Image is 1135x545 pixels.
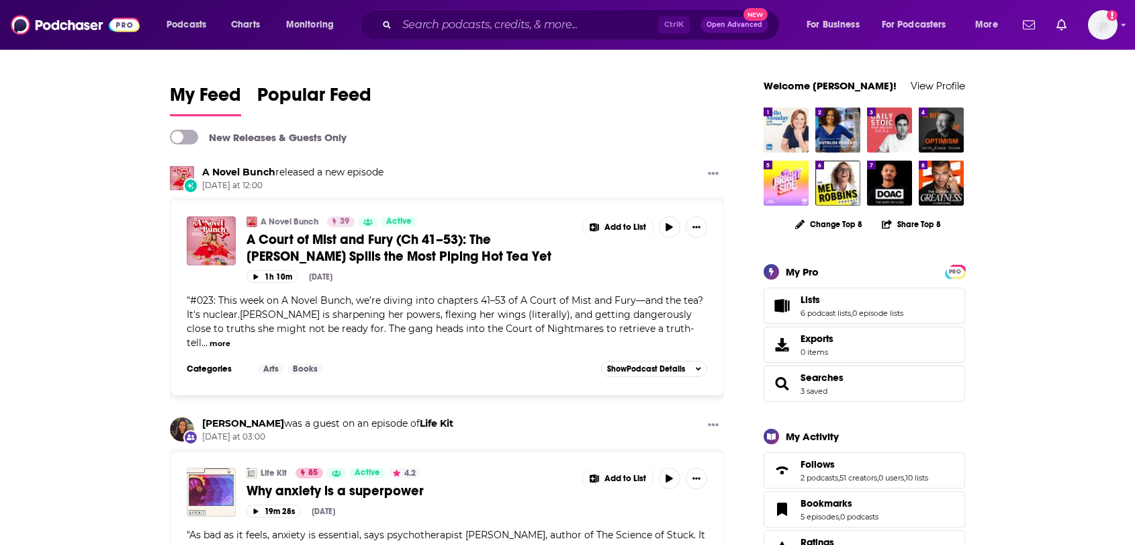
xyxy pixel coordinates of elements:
[157,14,224,36] button: open menu
[768,335,795,354] span: Exports
[327,216,355,227] a: 39
[764,288,965,324] span: Lists
[975,15,998,34] span: More
[764,452,965,489] span: Follows
[764,161,809,206] img: The Bright Side: A Hello Sunshine Podcast
[246,231,573,265] a: A Court of Mist and Fury (Ch 41–53): The [PERSON_NAME] Spills the Most Piping Hot Tea Yet
[261,216,318,227] a: A Novel Bunch
[764,327,965,363] a: Exports
[202,166,383,179] h3: released a new episode
[786,265,819,278] div: My Pro
[373,9,792,40] div: Search podcasts, credits, & more...
[187,364,247,374] h3: Categories
[707,22,762,28] span: Open Advanced
[202,431,453,443] span: [DATE] at 03:00
[801,333,833,345] span: Exports
[607,364,685,374] span: Show Podcast Details
[807,15,860,34] span: For Business
[905,473,928,483] a: 10 lists
[222,14,268,36] a: Charts
[340,215,349,228] span: 39
[882,15,946,34] span: For Podcasters
[764,108,809,153] a: Hello Monday with Jessi Hempel
[167,15,206,34] span: Podcasts
[839,512,840,521] span: ,
[702,166,724,183] button: Show More Button
[966,14,1015,36] button: open menu
[700,17,768,33] button: Open AdvancedNew
[604,222,646,233] span: Add to List
[801,386,827,396] a: 3 saved
[801,512,839,521] a: 5 episodes
[231,15,260,34] span: Charts
[764,79,897,92] a: Welcome [PERSON_NAME]!
[787,216,870,233] button: Change Top 8
[801,372,844,384] a: Searches
[801,473,838,483] a: 2 podcasts
[919,161,964,206] img: The School of Greatness
[801,458,928,470] a: Follows
[867,161,912,206] img: The Diary Of A CEO with Steven Bartlett
[851,308,852,318] span: ,
[877,473,878,483] span: ,
[397,14,658,36] input: Search podcasts, credits, & more...
[1017,13,1040,36] a: Show notifications dropdown
[840,512,878,521] a: 0 podcasts
[919,108,964,153] img: A Bit of Optimism
[170,83,241,116] a: My Feed
[202,417,453,430] h3: was a guest on an episode of
[386,215,412,228] span: Active
[183,178,198,193] div: New Episode
[246,505,301,517] button: 19m 28s
[257,83,371,114] span: Popular Feed
[686,216,707,238] button: Show More Button
[246,468,257,478] img: Life Kit
[801,294,820,306] span: Lists
[257,83,371,116] a: Popular Feed
[389,468,420,478] button: 4.2
[801,294,903,306] a: Lists
[873,14,966,36] button: open menu
[839,473,877,483] a: 51 creators
[11,12,140,38] img: Podchaser - Follow, Share and Rate Podcasts
[904,473,905,483] span: ,
[768,374,795,393] a: Searches
[878,473,904,483] a: 0 users
[658,16,690,34] span: Ctrl K
[246,483,424,499] span: Why anxiety is a superpower
[797,14,876,36] button: open menu
[170,166,194,190] img: A Novel Bunch
[815,108,860,153] img: The Gutbliss Podcast
[187,468,236,517] img: Why anxiety is a superpower
[187,216,236,265] img: A Court of Mist and Fury (Ch 41–53): The Suriel Spills the Most Piping Hot Tea Yet
[601,361,707,377] button: ShowPodcast Details
[170,417,194,442] a: Britt Frank
[296,468,323,478] a: 85
[246,270,298,283] button: 1h 10m
[702,417,724,434] button: Show More Button
[768,461,795,480] a: Follows
[881,211,942,237] button: Share Top 8
[420,417,453,429] a: Life Kit
[852,308,903,318] a: 0 episode lists
[583,216,653,238] button: Show More Button
[947,265,963,276] a: PRO
[201,337,208,349] span: ...
[355,466,380,480] span: Active
[911,79,965,92] a: View Profile
[202,417,284,429] a: Britt Frank
[604,474,646,484] span: Add to List
[867,108,912,153] img: The Daily Stoic
[801,497,878,509] a: Bookmarks
[309,272,332,282] div: [DATE]
[768,500,795,519] a: Bookmarks
[187,294,703,349] span: #023: This week on A Novel Bunch, we’re diving into chapters 41–53 of A Court of Mist and Fury—an...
